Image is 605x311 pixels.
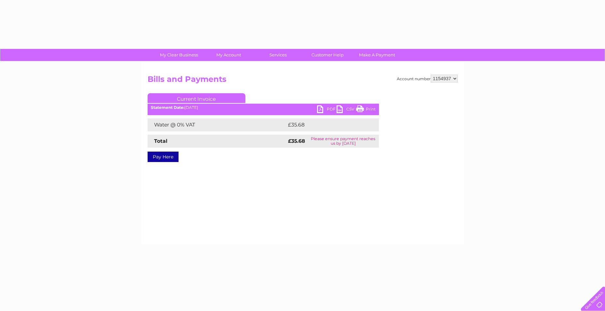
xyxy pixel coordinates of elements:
[337,105,356,115] a: CSV
[308,135,379,148] td: Please ensure payment reaches us by [DATE]
[152,49,206,61] a: My Clear Business
[288,138,305,144] strong: £35.68
[148,118,286,131] td: Water @ 0% VAT
[151,105,184,110] b: Statement Date:
[286,118,366,131] td: £35.68
[356,105,376,115] a: Print
[397,75,458,82] div: Account number
[301,49,354,61] a: Customer Help
[350,49,404,61] a: Make A Payment
[148,93,245,103] a: Current Invoice
[148,75,458,87] h2: Bills and Payments
[154,138,167,144] strong: Total
[202,49,255,61] a: My Account
[148,152,179,162] a: Pay Here
[317,105,337,115] a: PDF
[251,49,305,61] a: Services
[148,105,379,110] div: [DATE]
